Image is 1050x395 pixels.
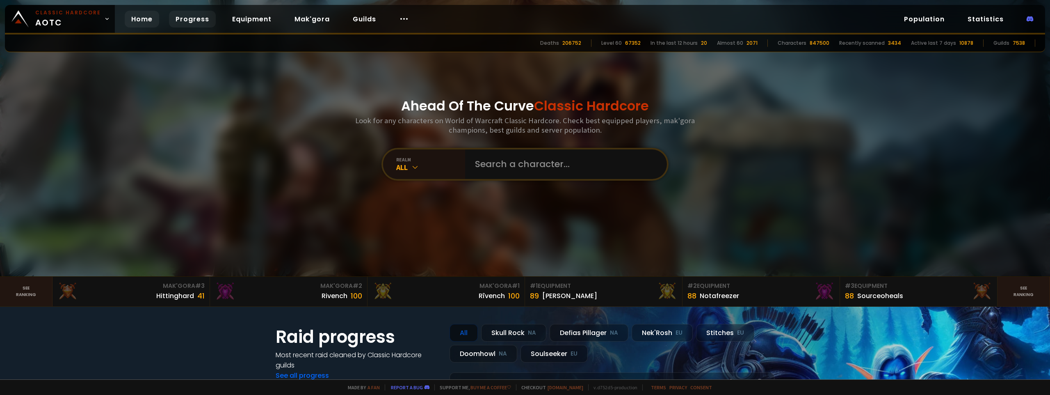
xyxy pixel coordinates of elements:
[520,345,588,363] div: Soulseeker
[470,384,511,390] a: Buy me a coffee
[156,291,194,301] div: Hittinghard
[778,39,806,47] div: Characters
[534,96,649,115] span: Classic Hardcore
[839,39,885,47] div: Recently scanned
[372,282,520,290] div: Mak'Gora
[625,39,641,47] div: 67352
[737,329,744,337] small: EU
[169,11,216,28] a: Progress
[696,324,754,342] div: Stitches
[651,39,698,47] div: In the last 12 hours
[700,291,739,301] div: Notafreezer
[210,277,367,306] a: Mak'Gora#2Rivench100
[346,11,383,28] a: Guilds
[588,384,637,390] span: v. d752d5 - production
[197,290,205,301] div: 41
[396,163,465,172] div: All
[530,282,538,290] span: # 1
[701,39,707,47] div: 20
[997,277,1050,306] a: Seeranking
[35,9,101,29] span: AOTC
[632,324,693,342] div: Nek'Rosh
[367,384,380,390] a: a fan
[288,11,336,28] a: Mak'gora
[845,282,854,290] span: # 3
[508,290,520,301] div: 100
[367,277,525,306] a: Mak'Gora#1Rîvench100
[499,350,507,358] small: NA
[845,290,854,301] div: 88
[530,290,539,301] div: 89
[687,282,697,290] span: # 2
[195,282,205,290] span: # 3
[687,282,835,290] div: Equipment
[35,9,101,16] small: Classic Hardcore
[550,324,628,342] div: Defias Pillager
[993,39,1009,47] div: Guilds
[125,11,159,28] a: Home
[401,96,649,116] h1: Ahead Of The Curve
[276,371,329,380] a: See all progress
[470,149,657,179] input: Search a character...
[516,384,583,390] span: Checkout
[717,39,743,47] div: Almost 60
[810,39,829,47] div: 847500
[669,384,687,390] a: Privacy
[959,39,973,47] div: 10878
[353,282,362,290] span: # 2
[542,291,597,301] div: [PERSON_NAME]
[961,11,1010,28] a: Statistics
[610,329,618,337] small: NA
[5,5,115,33] a: Classic HardcoreAOTC
[396,156,465,163] div: realm
[690,384,712,390] a: Consent
[571,350,577,358] small: EU
[845,282,992,290] div: Equipment
[343,384,380,390] span: Made by
[530,282,677,290] div: Equipment
[450,372,774,394] a: [DATE]zgpetri on godDefias Pillager8 /90
[57,282,205,290] div: Mak'Gora
[215,282,362,290] div: Mak'Gora
[540,39,559,47] div: Deaths
[481,324,546,342] div: Skull Rock
[276,324,440,350] h1: Raid progress
[479,291,505,301] div: Rîvench
[897,11,951,28] a: Population
[352,116,698,135] h3: Look for any characters on World of Warcraft Classic Hardcore. Check best equipped players, mak'g...
[276,350,440,370] h4: Most recent raid cleaned by Classic Hardcore guilds
[651,384,666,390] a: Terms
[601,39,622,47] div: Level 60
[548,384,583,390] a: [DOMAIN_NAME]
[512,282,520,290] span: # 1
[1013,39,1025,47] div: 7538
[746,39,758,47] div: 2071
[528,329,536,337] small: NA
[322,291,347,301] div: Rivench
[857,291,903,301] div: Sourceoheals
[434,384,511,390] span: Support me,
[888,39,901,47] div: 3434
[525,277,682,306] a: #1Equipment89[PERSON_NAME]
[450,345,517,363] div: Doomhowl
[351,290,362,301] div: 100
[52,277,210,306] a: Mak'Gora#3Hittinghard41
[682,277,840,306] a: #2Equipment88Notafreezer
[562,39,581,47] div: 206752
[391,384,423,390] a: Report a bug
[226,11,278,28] a: Equipment
[450,324,478,342] div: All
[687,290,696,301] div: 88
[911,39,956,47] div: Active last 7 days
[676,329,682,337] small: EU
[840,277,997,306] a: #3Equipment88Sourceoheals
